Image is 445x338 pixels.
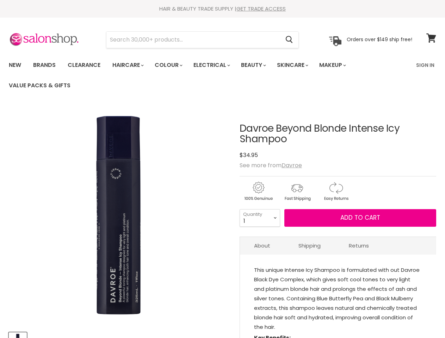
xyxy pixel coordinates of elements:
[314,58,350,73] a: Makeup
[412,58,439,73] a: Sign In
[340,213,380,222] span: Add to cart
[240,161,302,169] span: See more from
[106,31,299,48] form: Product
[236,5,286,12] a: GET TRADE ACCESS
[254,266,420,331] span: This unique Intense Icy Shampoo is formulated with out Davroe Black Dye Complex, which gives soft...
[278,181,316,202] img: shipping.gif
[317,181,354,202] img: returns.gif
[335,237,383,254] a: Returns
[28,58,61,73] a: Brands
[282,161,302,169] a: Davroe
[62,58,106,73] a: Clearance
[4,78,76,93] a: Value Packs & Gifts
[240,123,436,145] h1: Davroe Beyond Blonde Intense Icy Shampoo
[9,106,229,326] img: Davroe Beyond Blonde Intense Icy Shampoo
[347,36,412,43] p: Orders over $149 ship free!
[272,58,313,73] a: Skincare
[240,181,277,202] img: genuine.gif
[188,58,234,73] a: Electrical
[106,32,280,48] input: Search
[280,32,298,48] button: Search
[149,58,187,73] a: Colour
[4,58,26,73] a: New
[236,58,270,73] a: Beauty
[240,151,258,159] span: $34.95
[4,55,412,96] ul: Main menu
[9,106,229,326] div: Davroe Beyond Blonde Intense Icy Shampoo image. Click or Scroll to Zoom.
[240,237,284,254] a: About
[284,209,436,227] button: Add to cart
[284,237,335,254] a: Shipping
[240,209,280,227] select: Quantity
[107,58,148,73] a: Haircare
